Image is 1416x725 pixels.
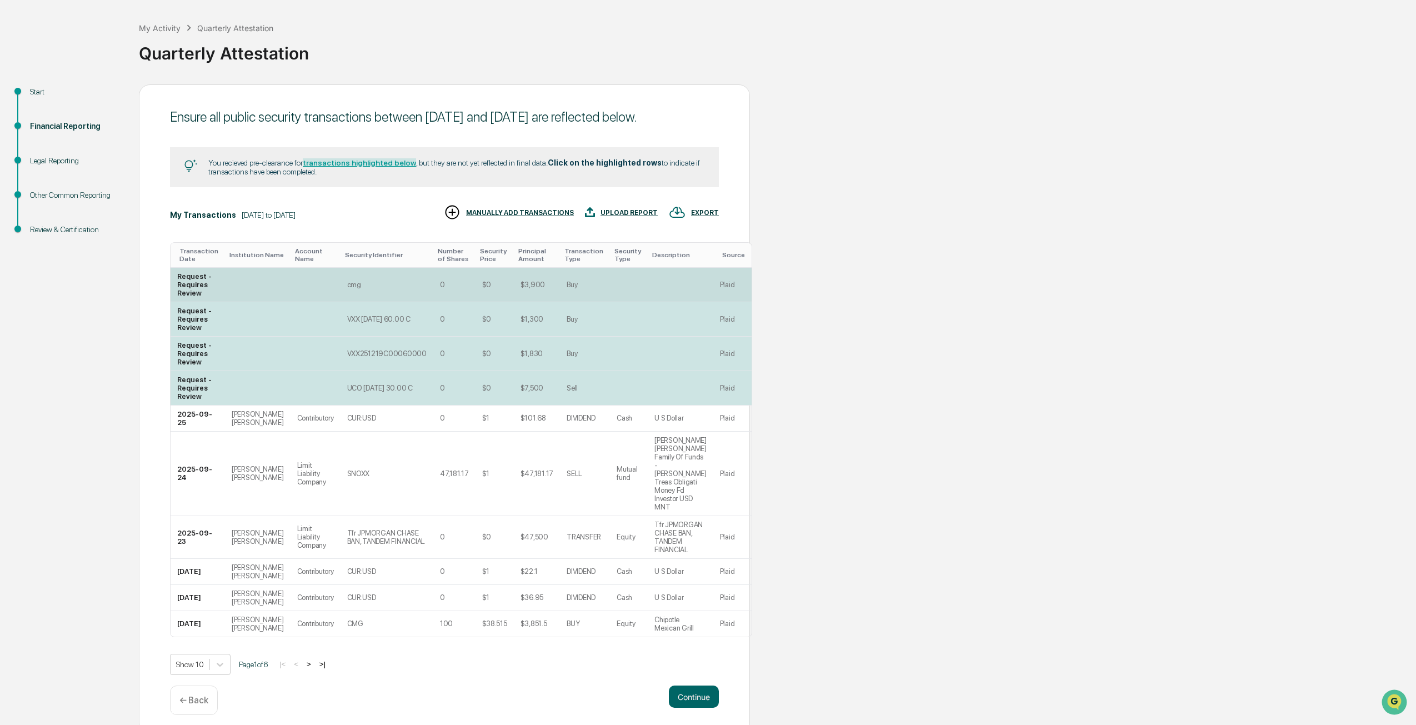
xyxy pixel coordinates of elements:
[92,140,138,151] span: Attestations
[567,384,578,392] div: Sell
[601,209,658,217] div: UPLOAD REPORT
[30,189,121,201] div: Other Common Reporting
[7,136,76,156] a: 🖐️Preclearance
[567,469,582,478] div: SELL
[654,593,683,602] div: U S Dollar
[482,281,491,289] div: $0
[291,585,341,611] td: Contributory
[482,384,491,392] div: $0
[440,315,445,323] div: 0
[444,204,461,221] img: MANUALLY ADD TRANSACTIONS
[521,469,553,478] div: $47,181.17
[521,315,543,323] div: $1,300
[291,406,341,432] td: Contributory
[291,659,302,669] button: <
[171,406,225,432] td: 2025-09-25
[229,251,286,259] div: Toggle SortBy
[482,593,489,602] div: $1
[482,533,491,541] div: $0
[654,521,707,554] div: Tfr JPMORGAN CHASE BAN, TANDEM FINANCIAL
[440,384,445,392] div: 0
[347,529,427,546] div: Tfr JPMORGAN CHASE BAN, TANDEM FINANCIAL
[654,616,707,632] div: Chipotle Mexican Grill
[232,410,284,427] div: [PERSON_NAME] [PERSON_NAME]
[585,204,595,221] img: UPLOAD REPORT
[614,247,643,263] div: Toggle SortBy
[242,211,296,219] div: [DATE] to [DATE]
[482,567,489,576] div: $1
[170,211,236,219] div: My Transactions
[654,414,683,422] div: U S Dollar
[170,109,719,125] div: Ensure all public security transactions between [DATE] and [DATE] are reflected below.
[38,85,182,96] div: Start new chat
[567,315,577,323] div: Buy
[139,23,181,33] div: My Activity
[713,585,752,611] td: Plaid
[654,436,707,511] div: [PERSON_NAME] [PERSON_NAME] Family Of Funds - [PERSON_NAME] Treas Obligati Money Fd Investor USD MNT
[316,659,329,669] button: >|
[347,315,411,323] div: VXX [DATE] 60.00 C
[30,121,121,132] div: Financial Reporting
[567,593,596,602] div: DIVIDEND
[347,349,427,358] div: VXX251219C00060000
[713,516,752,559] td: Plaid
[480,247,509,263] div: Toggle SortBy
[177,376,218,401] div: Request - Requires Review
[239,660,268,669] span: Page 1 of 6
[617,567,632,576] div: Cash
[652,251,709,259] div: Toggle SortBy
[617,593,632,602] div: Cash
[171,611,225,637] td: [DATE]
[567,414,596,422] div: DIVIDEND
[171,559,225,585] td: [DATE]
[713,406,752,432] td: Plaid
[713,371,752,406] td: Plaid
[76,136,142,156] a: 🗄️Attestations
[291,559,341,585] td: Contributory
[303,659,314,669] button: >
[347,281,361,289] div: cmg
[295,247,336,263] div: Toggle SortBy
[521,619,547,628] div: $3,851.5
[197,23,273,33] div: Quarterly Attestation
[713,432,752,516] td: Plaid
[179,695,208,706] p: ← Back
[30,224,121,236] div: Review & Certification
[440,533,445,541] div: 0
[276,659,289,669] button: |<
[347,567,376,576] div: CUR:USD
[482,414,489,422] div: $1
[11,23,202,41] p: How can we help?
[232,616,284,632] div: [PERSON_NAME] [PERSON_NAME]
[232,465,284,482] div: [PERSON_NAME] [PERSON_NAME]
[1380,688,1410,718] iframe: Open customer support
[654,567,683,576] div: U S Dollar
[669,204,686,221] img: EXPORT
[171,516,225,559] td: 2025-09-23
[347,619,363,628] div: CMG
[440,414,445,422] div: 0
[11,85,31,105] img: 1746055101610-c473b297-6a78-478c-a979-82029cc54cd1
[438,247,471,263] div: Toggle SortBy
[466,209,574,217] div: MANUALLY ADD TRANSACTIONS
[518,247,556,263] div: Toggle SortBy
[691,209,719,217] div: EXPORT
[548,158,662,167] b: Click on the highlighted rows
[521,414,546,422] div: $101.68
[11,141,20,150] div: 🖐️
[189,88,202,102] button: Start new chat
[521,593,543,602] div: $36.95
[617,619,635,628] div: Equity
[177,341,218,366] div: Request - Requires Review
[347,414,376,422] div: CUR:USD
[78,188,134,197] a: Powered byPylon
[713,559,752,585] td: Plaid
[669,686,719,708] button: Continue
[440,469,469,478] div: 47,181.17
[482,619,507,628] div: $38.515
[567,619,579,628] div: BUY
[111,188,134,197] span: Pylon
[11,162,20,171] div: 🔎
[713,337,752,371] td: Plaid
